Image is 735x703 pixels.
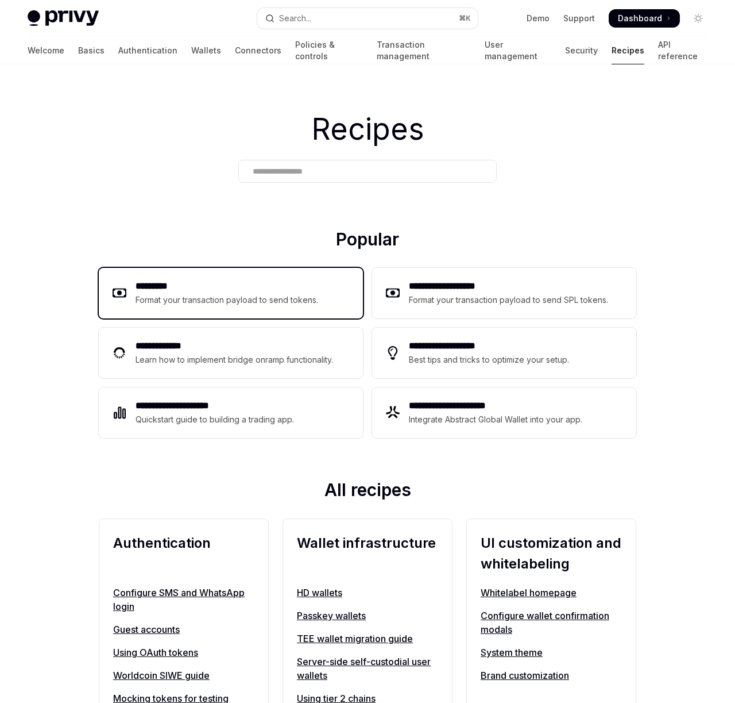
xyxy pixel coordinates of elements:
span: Dashboard [618,13,662,24]
a: Welcome [28,37,64,64]
a: Basics [78,37,105,64]
a: Recipes [612,37,644,64]
a: Brand customization [481,669,622,682]
a: User management [485,37,551,64]
a: Connectors [235,37,281,64]
h2: Wallet infrastructure [297,533,438,574]
a: **** **** ***Learn how to implement bridge onramp functionality. [99,328,363,378]
a: API reference [658,37,707,64]
img: light logo [28,10,99,26]
div: Integrate Abstract Global Wallet into your app. [409,413,583,427]
div: Quickstart guide to building a trading app. [136,413,295,427]
a: Whitelabel homepage [481,586,622,600]
div: Format your transaction payload to send tokens. [136,293,319,307]
div: Learn how to implement bridge onramp functionality. [136,353,336,367]
a: Policies & controls [295,37,363,64]
a: Server-side self-custodial user wallets [297,655,438,682]
div: Search... [279,11,311,25]
span: ⌘ K [459,14,471,23]
a: Configure wallet confirmation modals [481,609,622,636]
a: Using OAuth tokens [113,646,254,659]
a: Worldcoin SIWE guide [113,669,254,682]
h2: Popular [99,229,636,254]
a: HD wallets [297,586,438,600]
a: System theme [481,646,622,659]
a: Configure SMS and WhatsApp login [113,586,254,613]
a: Security [565,37,598,64]
div: Format your transaction payload to send SPL tokens. [409,293,609,307]
a: Guest accounts [113,623,254,636]
a: Authentication [118,37,177,64]
h2: All recipes [99,479,636,505]
a: Passkey wallets [297,609,438,623]
a: Dashboard [609,9,680,28]
a: TEE wallet migration guide [297,632,438,646]
button: Toggle dark mode [689,9,707,28]
h2: UI customization and whitelabeling [481,533,622,574]
button: Open search [257,8,478,29]
h2: Authentication [113,533,254,574]
a: Support [563,13,595,24]
a: Demo [527,13,550,24]
a: Transaction management [377,37,470,64]
a: Wallets [191,37,221,64]
div: Best tips and tricks to optimize your setup. [409,353,571,367]
a: **** ****Format your transaction payload to send tokens. [99,268,363,318]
